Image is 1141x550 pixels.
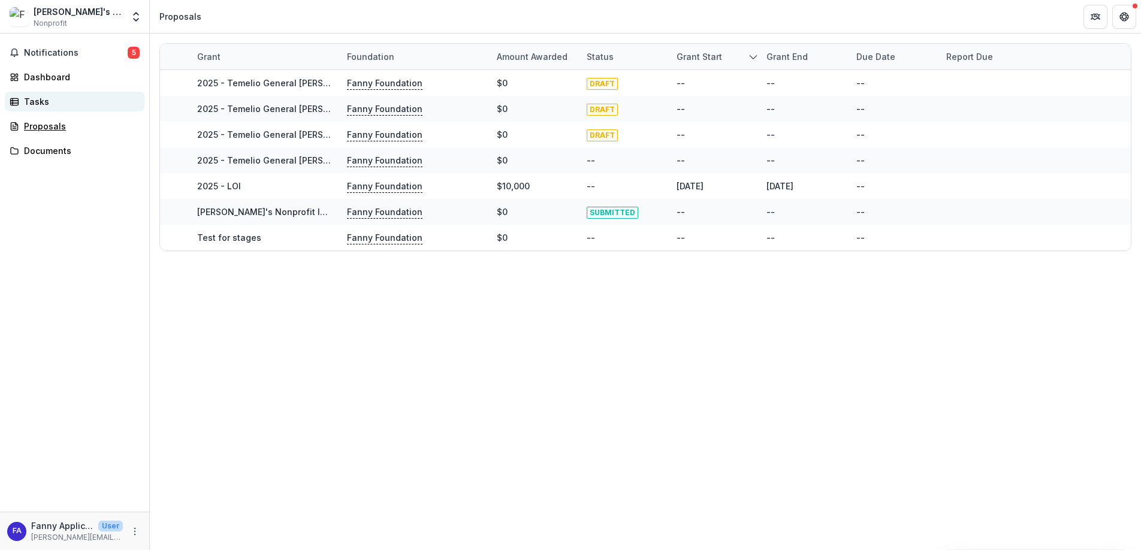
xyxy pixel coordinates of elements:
[1083,5,1107,29] button: Partners
[190,44,340,69] div: Grant
[677,231,685,244] div: --
[5,67,144,87] a: Dashboard
[587,104,618,116] span: DRAFT
[766,128,775,141] div: --
[669,50,729,63] div: Grant start
[197,155,367,165] a: 2025 - Temelio General [PERSON_NAME]
[5,116,144,136] a: Proposals
[347,206,422,219] p: Fanny Foundation
[748,52,758,62] svg: sorted descending
[497,180,530,192] div: $10,000
[490,50,575,63] div: Amount awarded
[849,44,939,69] div: Due Date
[34,5,123,18] div: [PERSON_NAME]'s Nonprofit Inc.
[340,44,490,69] div: Foundation
[98,521,123,531] p: User
[197,181,241,191] a: 2025 - LOI
[587,231,595,244] div: --
[24,71,135,83] div: Dashboard
[5,92,144,111] a: Tasks
[677,154,685,167] div: --
[677,128,685,141] div: --
[856,154,865,167] div: --
[128,524,142,539] button: More
[128,47,140,59] span: 5
[759,50,815,63] div: Grant end
[766,154,775,167] div: --
[197,78,367,88] a: 2025 - Temelio General [PERSON_NAME]
[497,128,508,141] div: $0
[497,154,508,167] div: $0
[856,128,865,141] div: --
[579,50,621,63] div: Status
[347,154,422,167] p: Fanny Foundation
[347,128,422,141] p: Fanny Foundation
[677,77,685,89] div: --
[856,231,865,244] div: --
[579,44,669,69] div: Status
[766,206,775,218] div: --
[347,180,422,193] p: Fanny Foundation
[34,18,67,29] span: Nonprofit
[497,231,508,244] div: $0
[13,527,22,535] div: Fanny Applicant
[1112,5,1136,29] button: Get Help
[5,141,144,161] a: Documents
[31,519,93,532] p: Fanny Applicant
[759,44,849,69] div: Grant end
[128,5,144,29] button: Open entity switcher
[155,8,206,25] nav: breadcrumb
[677,102,685,115] div: --
[31,532,123,543] p: [PERSON_NAME][EMAIL_ADDRESS][DOMAIN_NAME]
[10,7,29,26] img: Fanny's Nonprofit Inc.
[939,44,1029,69] div: Report Due
[197,129,367,140] a: 2025 - Temelio General [PERSON_NAME]
[587,129,618,141] span: DRAFT
[856,206,865,218] div: --
[347,77,422,90] p: Fanny Foundation
[856,77,865,89] div: --
[766,180,793,192] div: [DATE]
[347,231,422,244] p: Fanny Foundation
[497,102,508,115] div: $0
[677,180,704,192] div: [DATE]
[766,77,775,89] div: --
[669,44,759,69] div: Grant start
[766,102,775,115] div: --
[497,77,508,89] div: $0
[24,144,135,157] div: Documents
[197,207,385,217] a: [PERSON_NAME]'s Nonprofit Inc. - 2025 - LOI
[587,154,595,167] div: --
[497,206,508,218] div: $0
[766,231,775,244] div: --
[490,44,579,69] div: Amount awarded
[347,102,422,116] p: Fanny Foundation
[587,180,595,192] div: --
[159,10,201,23] div: Proposals
[856,102,865,115] div: --
[190,50,228,63] div: Grant
[856,180,865,192] div: --
[24,48,128,58] span: Notifications
[587,207,638,219] span: SUBMITTED
[587,78,618,90] span: DRAFT
[197,104,367,114] a: 2025 - Temelio General [PERSON_NAME]
[197,232,261,243] a: Test for stages
[340,50,402,63] div: Foundation
[5,43,144,62] button: Notifications5
[24,120,135,132] div: Proposals
[677,206,685,218] div: --
[849,50,902,63] div: Due Date
[24,95,135,108] div: Tasks
[939,50,1000,63] div: Report Due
